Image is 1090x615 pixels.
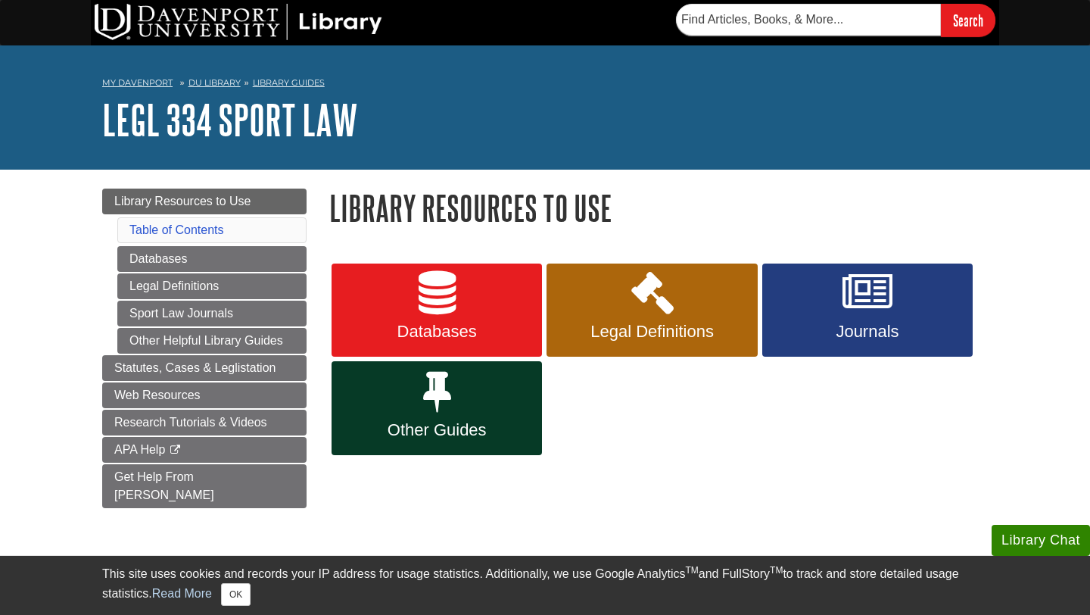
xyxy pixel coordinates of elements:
[95,4,382,40] img: DU Library
[102,464,307,508] a: Get Help From [PERSON_NAME]
[117,246,307,272] a: Databases
[676,4,995,36] form: Searches DU Library's articles, books, and more
[329,189,988,227] h1: Library Resources to Use
[558,322,746,342] span: Legal Definitions
[169,445,182,455] i: This link opens in a new window
[114,470,214,501] span: Get Help From [PERSON_NAME]
[941,4,995,36] input: Search
[114,416,267,429] span: Research Tutorials & Videos
[117,273,307,299] a: Legal Definitions
[685,565,698,576] sup: TM
[221,583,251,606] button: Close
[992,525,1090,556] button: Library Chat
[102,410,307,435] a: Research Tutorials & Videos
[102,382,307,408] a: Web Resources
[117,328,307,354] a: Other Helpful Library Guides
[547,264,757,357] a: Legal Definitions
[102,73,988,97] nav: breadcrumb
[102,437,307,463] a: APA Help
[114,443,165,456] span: APA Help
[102,189,307,214] a: Library Resources to Use
[102,355,307,381] a: Statutes, Cases & Leglistation
[343,420,531,440] span: Other Guides
[117,301,307,326] a: Sport Law Journals
[343,322,531,342] span: Databases
[102,76,173,89] a: My Davenport
[114,361,276,374] span: Statutes, Cases & Leglistation
[152,587,212,600] a: Read More
[114,195,251,208] span: Library Resources to Use
[332,361,542,455] a: Other Guides
[676,4,941,36] input: Find Articles, Books, & More...
[770,565,783,576] sup: TM
[114,389,201,401] span: Web Resources
[188,77,241,88] a: DU Library
[762,264,973,357] a: Journals
[102,96,358,143] a: LEGL 334 Sport Law
[102,565,988,606] div: This site uses cookies and records your IP address for usage statistics. Additionally, we use Goo...
[332,264,542,357] a: Databases
[102,189,307,508] div: Guide Page Menu
[253,77,325,88] a: Library Guides
[774,322,961,342] span: Journals
[129,223,224,236] a: Table of Contents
